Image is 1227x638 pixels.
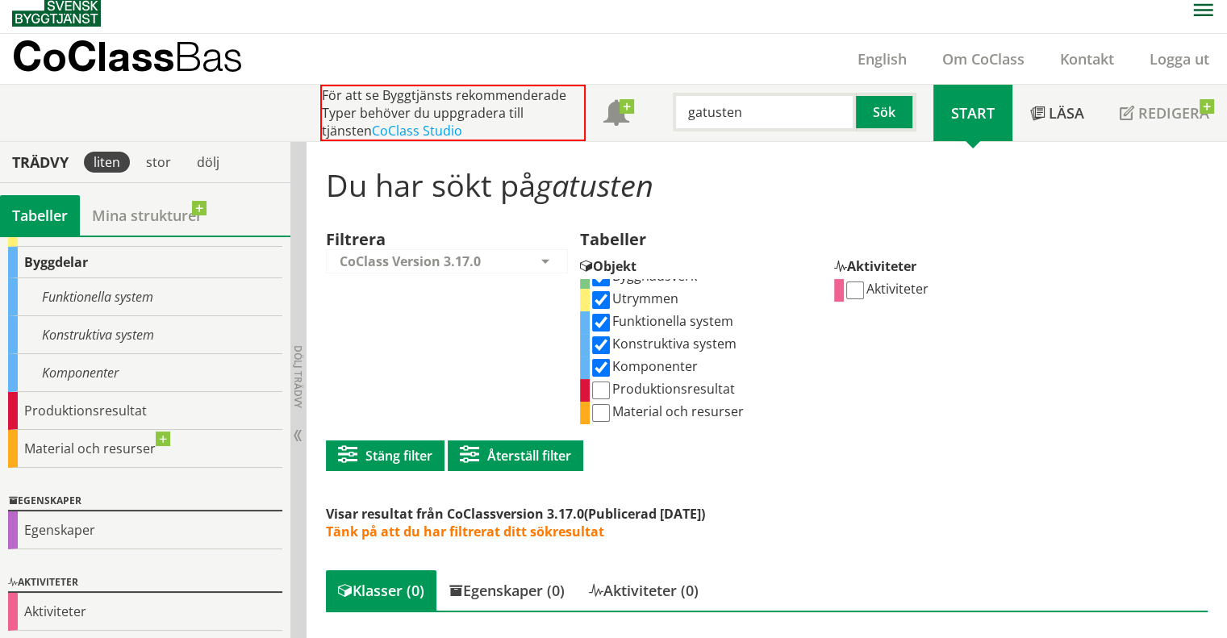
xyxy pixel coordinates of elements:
[8,573,282,593] div: Aktiviteter
[580,249,822,279] div: Objekt
[372,122,462,140] a: CoClass Studio
[326,505,584,523] span: Visar resultat från CoClassversion 3.17.0
[592,291,610,309] input: Utrymmen
[933,85,1012,141] a: Start
[291,345,305,408] span: Dölj trädvy
[187,152,229,173] div: dölj
[844,280,929,298] label: Aktiviteter
[840,49,924,69] a: English
[584,505,705,523] span: (Publicerad [DATE])
[8,392,282,430] div: Produktionsresultat
[448,440,583,471] button: Återställ filter
[3,153,77,171] div: Trädvy
[951,103,995,123] span: Start
[8,430,282,468] div: Material och resurser
[590,312,733,330] label: Funktionella system
[326,167,1208,202] h1: Du har sökt på
[590,402,744,420] label: Material och resurser
[846,281,864,299] input: Aktiviteter
[8,593,282,631] div: Aktiviteter
[592,359,610,377] input: Komponenter
[8,511,282,549] div: Egenskaper
[580,228,646,254] label: Tabeller
[12,47,243,65] p: CoClass
[8,316,282,354] div: Konstruktiva system
[80,195,215,236] a: Mina strukturer
[603,102,629,127] span: Notifikationer
[1102,85,1227,141] a: Redigera
[592,336,610,354] input: Konstruktiva system
[592,382,610,399] input: Produktionsresultat
[834,249,1076,279] div: Aktiviteter
[590,357,698,375] label: Komponenter
[590,335,737,352] label: Konstruktiva system
[12,34,278,84] a: CoClassBas
[326,523,604,540] span: Tänk på att du har filtrerat ditt sökresultat
[8,354,282,392] div: Komponenter
[577,570,711,611] div: Aktiviteter (0)
[326,228,386,250] label: Filtrera
[8,492,282,511] div: Egenskaper
[536,164,653,206] span: gatusten
[84,152,130,173] div: liten
[1042,49,1132,69] a: Kontakt
[340,252,481,270] span: CoClass Version 3.17.0
[592,404,610,422] input: Material och resurser
[8,278,282,316] div: Funktionella system
[326,570,436,611] div: Klasser (0)
[1012,85,1102,141] a: Läsa
[174,32,243,80] span: Bas
[1049,103,1084,123] span: Läsa
[320,85,586,141] div: För att se Byggtjänsts rekommenderade Typer behöver du uppgradera till tjänsten
[592,314,610,332] input: Funktionella system
[924,49,1042,69] a: Om CoClass
[590,290,678,307] label: Utrymmen
[1132,49,1227,69] a: Logga ut
[136,152,181,173] div: stor
[436,570,577,611] div: Egenskaper (0)
[1138,103,1209,123] span: Redigera
[856,93,916,131] button: Sök
[8,247,282,278] div: Byggdelar
[326,440,444,471] button: Stäng filter
[590,380,735,398] label: Produktionsresultat
[673,93,856,131] input: Sök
